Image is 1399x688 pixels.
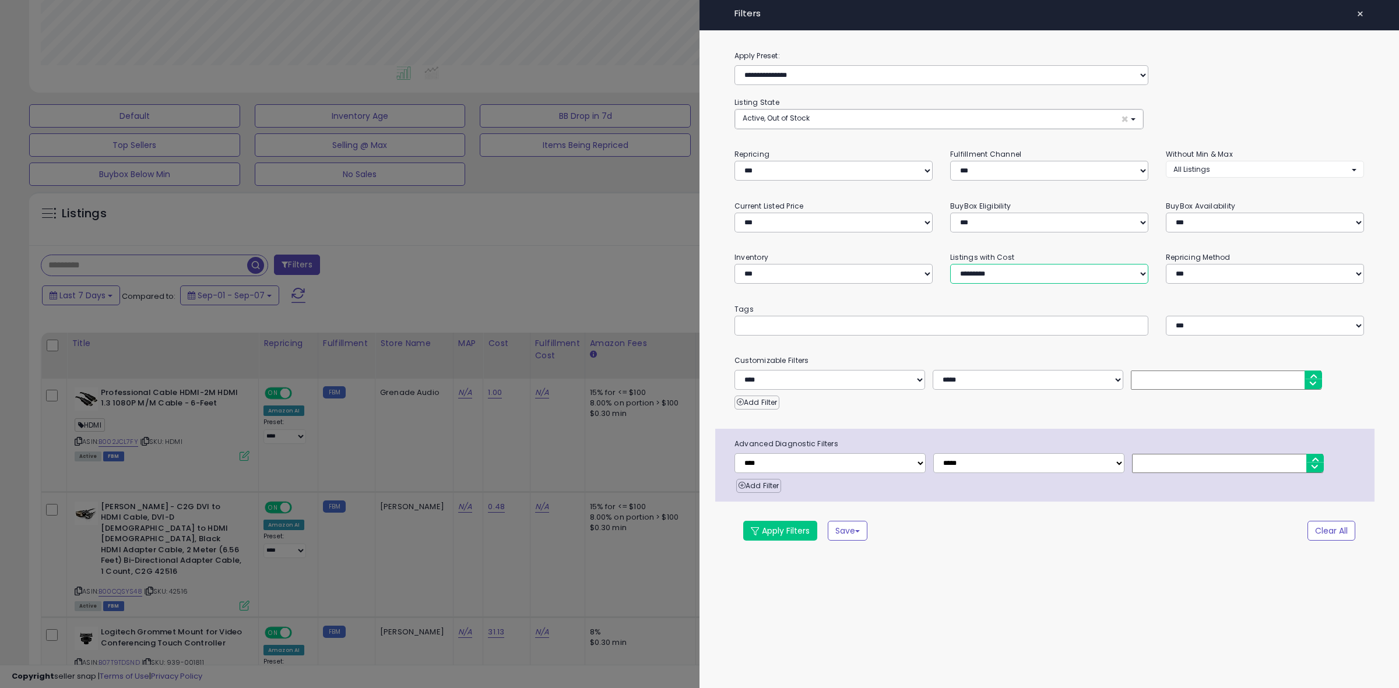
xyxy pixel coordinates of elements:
button: All Listings [1166,161,1364,178]
small: Repricing Method [1166,252,1231,262]
small: Customizable Filters [726,354,1373,367]
small: Without Min & Max [1166,149,1233,159]
button: Clear All [1307,521,1355,541]
button: Active, Out of Stock × [735,110,1143,129]
span: Advanced Diagnostic Filters [726,438,1375,450]
small: Listings with Cost [950,252,1014,262]
span: × [1356,6,1364,22]
button: Add Filter [736,479,781,493]
label: Apply Preset: [726,50,1373,62]
button: Add Filter [734,396,779,410]
button: Apply Filters [743,521,817,541]
small: Fulfillment Channel [950,149,1021,159]
button: Save [828,521,867,541]
span: Active, Out of Stock [743,113,810,123]
small: Inventory [734,252,768,262]
small: Tags [726,303,1373,316]
small: Repricing [734,149,769,159]
small: BuyBox Availability [1166,201,1235,211]
small: Listing State [734,97,779,107]
button: × [1352,6,1369,22]
small: BuyBox Eligibility [950,201,1011,211]
span: × [1121,113,1129,125]
span: All Listings [1173,164,1210,174]
h4: Filters [734,9,1364,19]
small: Current Listed Price [734,201,803,211]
